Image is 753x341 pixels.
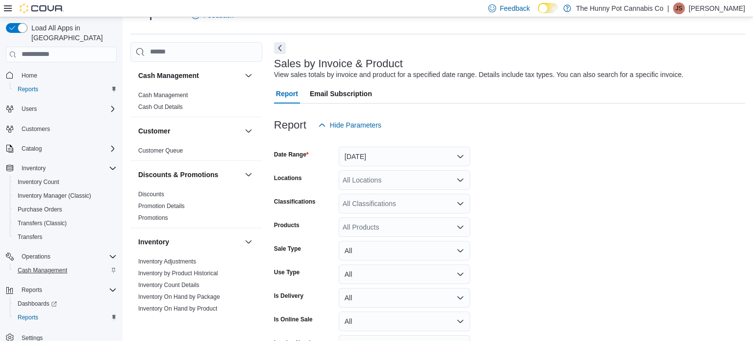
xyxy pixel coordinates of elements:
p: [PERSON_NAME] [689,2,745,14]
a: Reports [14,312,42,323]
span: Transfers (Classic) [14,217,117,229]
a: Cash Out Details [138,104,183,110]
button: Transfers (Classic) [10,216,121,230]
label: Is Delivery [274,292,303,300]
span: Inventory Count [14,176,117,188]
button: Customer [243,125,254,137]
img: Cova [20,3,64,13]
button: Inventory [2,161,121,175]
span: Home [18,69,117,81]
a: Inventory Adjustments [138,258,196,265]
button: Inventory Count [10,175,121,189]
button: Transfers [10,230,121,244]
button: Discounts & Promotions [243,169,254,181]
a: Home [18,70,41,81]
span: Promotion Details [138,202,185,210]
button: Catalog [18,143,46,155]
span: Inventory Manager (Classic) [18,192,91,200]
span: Inventory Transactions [138,316,198,324]
span: Cash Management [138,91,188,99]
a: Transfers [14,231,46,243]
h3: Sales by Invoice & Product [274,58,403,70]
a: Reports [14,83,42,95]
button: Inventory [243,236,254,248]
button: Catalog [2,142,121,156]
span: Discounts [138,190,164,198]
a: Purchase Orders [14,204,66,215]
button: Open list of options [456,176,464,184]
button: All [339,312,470,331]
label: Classifications [274,198,316,206]
div: Cash Management [130,89,262,117]
a: Transfers (Classic) [14,217,71,229]
span: Users [22,105,37,113]
button: Inventory [138,237,241,247]
h3: Discounts & Promotions [138,170,218,180]
span: Inventory [22,164,46,172]
button: All [339,241,470,261]
h3: Report [274,119,306,131]
h3: Inventory [138,237,169,247]
a: Cash Management [14,264,71,276]
button: Reports [10,311,121,324]
button: Cash Management [138,71,241,80]
p: The Hunny Pot Cannabis Co [576,2,663,14]
span: Report [276,84,298,104]
span: Purchase Orders [14,204,117,215]
a: Dashboards [14,298,61,310]
button: Open list of options [456,223,464,231]
span: Inventory On Hand by Product [138,305,217,313]
span: Dashboards [18,300,57,308]
button: Reports [10,82,121,96]
span: Load All Apps in [GEOGRAPHIC_DATA] [27,23,117,43]
button: Next [274,42,286,54]
a: Discounts [138,191,164,198]
button: Reports [2,283,121,297]
button: Cash Management [243,70,254,81]
button: Hide Parameters [314,115,385,135]
label: Is Online Sale [274,315,313,323]
input: Dark Mode [538,3,558,13]
a: Inventory by Product Historical [138,270,218,277]
span: Customers [18,123,117,135]
button: Customer [138,126,241,136]
span: Inventory Adjustments [138,258,196,265]
a: Promotion Details [138,203,185,210]
div: Customer [130,145,262,160]
span: Inventory Manager (Classic) [14,190,117,202]
span: Inventory Count Details [138,281,200,289]
span: Reports [14,83,117,95]
a: Cash Management [138,92,188,99]
span: Catalog [22,145,42,153]
a: Inventory On Hand by Package [138,293,220,300]
button: Users [2,102,121,116]
label: Use Type [274,268,300,276]
span: Cash Out Details [138,103,183,111]
span: Cash Management [18,266,67,274]
a: Inventory Manager (Classic) [14,190,95,202]
a: Inventory Count Details [138,282,200,289]
span: Customers [22,125,50,133]
button: Reports [18,284,46,296]
a: Customers [18,123,54,135]
span: Reports [18,85,38,93]
span: Users [18,103,117,115]
span: Home [22,72,37,79]
span: Inventory by Product Historical [138,269,218,277]
span: Operations [18,251,117,262]
span: Reports [18,284,117,296]
a: Customer Queue [138,147,183,154]
div: Jessica Steinmetz [673,2,685,14]
button: Open list of options [456,200,464,208]
span: Transfers [14,231,117,243]
button: Users [18,103,41,115]
a: Inventory Count [14,176,63,188]
h3: Cash Management [138,71,199,80]
span: Email Subscription [310,84,372,104]
span: Catalog [18,143,117,155]
label: Sale Type [274,245,301,253]
span: Transfers (Classic) [18,219,67,227]
p: | [667,2,669,14]
span: Inventory Count [18,178,59,186]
